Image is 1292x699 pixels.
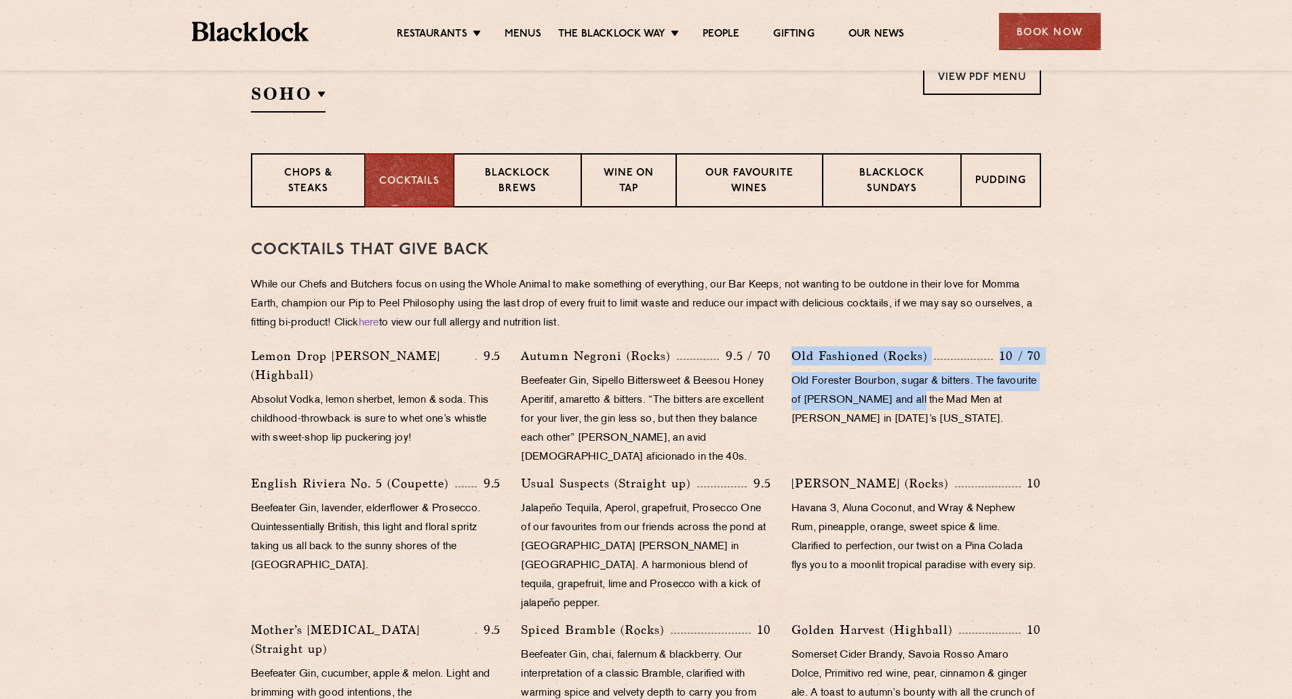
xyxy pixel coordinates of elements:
p: Absolut Vodka, lemon sherbet, lemon & soda. This childhood-throwback is sure to whet one’s whistl... [251,391,501,448]
p: Havana 3, Aluna Coconut, and Wray & Nephew Rum, pineapple, orange, sweet spice & lime. Clarified ... [791,500,1041,576]
p: Old Forester Bourbon, sugar & bitters. The favourite of [PERSON_NAME] and all the Mad Men at [PER... [791,372,1041,429]
div: Book Now [999,13,1101,50]
a: Our News [848,28,905,43]
p: Jalapeño Tequila, Aperol, grapefruit, Prosecco One of our favourites from our friends across the ... [521,500,770,614]
a: Menus [505,28,541,43]
p: Mother’s [MEDICAL_DATA] (Straight up) [251,620,475,658]
p: While our Chefs and Butchers focus on using the Whole Animal to make something of everything, our... [251,276,1041,333]
a: Gifting [773,28,814,43]
p: 9.5 [477,621,501,639]
p: 10 [1021,475,1041,492]
p: 9.5 [477,347,501,365]
p: Pudding [975,174,1026,191]
p: 9.5 [477,475,501,492]
a: Restaurants [397,28,467,43]
h2: SOHO [251,82,326,113]
p: 10 / 70 [993,347,1041,365]
p: 10 [1021,621,1041,639]
p: Old Fashioned (Rocks) [791,346,934,365]
p: Usual Suspects (Straight up) [521,474,697,493]
p: Golden Harvest (Highball) [791,620,959,639]
p: Beefeater Gin, Sipello Bittersweet & Beesou Honey Aperitif, amaretto & bitters. “The bitters are ... [521,372,770,467]
a: People [703,28,739,43]
p: 9.5 [747,475,771,492]
p: Our favourite wines [690,166,808,198]
p: Cocktails [379,174,439,190]
p: English Riviera No. 5 (Coupette) [251,474,455,493]
img: BL_Textured_Logo-footer-cropped.svg [192,22,309,41]
p: Blacklock Sundays [837,166,947,198]
a: The Blacklock Way [558,28,665,43]
p: Lemon Drop [PERSON_NAME] (Highball) [251,346,475,384]
p: Autumn Negroni (Rocks) [521,346,677,365]
p: Wine on Tap [595,166,662,198]
a: View PDF Menu [923,58,1041,95]
p: [PERSON_NAME] (Rocks) [791,474,955,493]
a: here [359,318,379,328]
p: 9.5 / 70 [719,347,771,365]
p: 10 [751,621,771,639]
h3: Cocktails That Give Back [251,241,1041,259]
p: Spiced Bramble (Rocks) [521,620,671,639]
p: Blacklock Brews [468,166,567,198]
p: Chops & Steaks [266,166,351,198]
p: Beefeater Gin, lavender, elderflower & Prosecco. Quintessentially British, this light and floral ... [251,500,501,576]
